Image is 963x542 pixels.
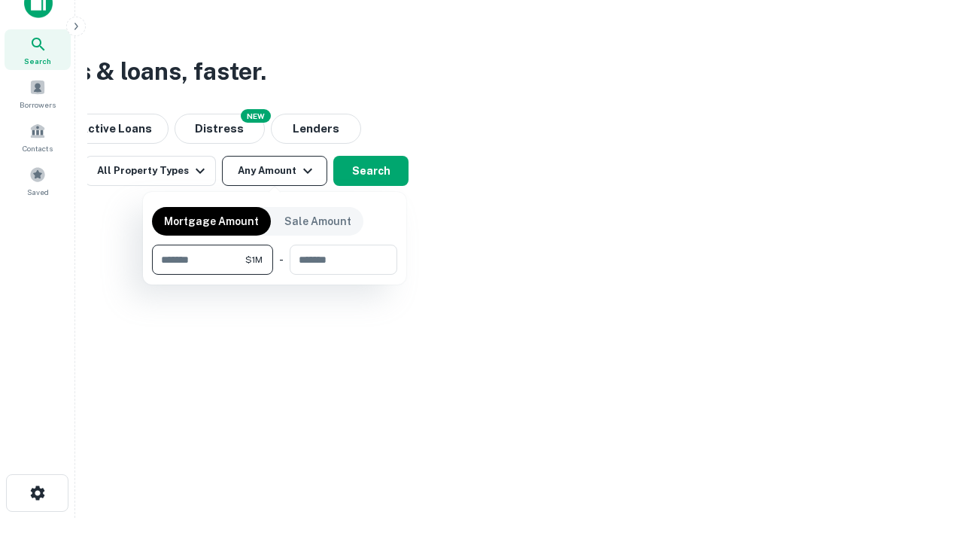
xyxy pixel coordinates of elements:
span: $1M [245,253,263,266]
iframe: Chat Widget [888,422,963,494]
div: - [279,245,284,275]
p: Mortgage Amount [164,213,259,230]
p: Sale Amount [284,213,351,230]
